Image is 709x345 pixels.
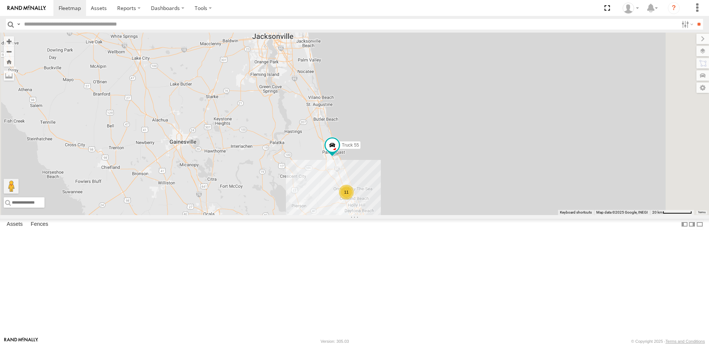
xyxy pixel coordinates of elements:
[696,83,709,93] label: Map Settings
[698,211,706,214] a: Terms
[4,46,14,57] button: Zoom out
[631,339,705,344] div: © Copyright 2025 -
[681,219,688,230] label: Dock Summary Table to the Left
[4,179,19,194] button: Drag Pegman onto the map to open Street View
[4,70,14,81] label: Measure
[650,210,694,215] button: Map Scale: 20 km per 75 pixels
[4,338,38,345] a: Visit our Website
[3,219,26,230] label: Assets
[596,210,648,214] span: Map data ©2025 Google, INEGI
[688,219,696,230] label: Dock Summary Table to the Right
[620,3,642,14] div: Thomas Crowe
[27,219,52,230] label: Fences
[696,219,703,230] label: Hide Summary Table
[339,185,354,200] div: 11
[321,339,349,344] div: Version: 305.03
[16,19,22,30] label: Search Query
[679,19,695,30] label: Search Filter Options
[668,2,680,14] i: ?
[4,36,14,46] button: Zoom in
[652,210,663,214] span: 20 km
[7,6,46,11] img: rand-logo.svg
[342,142,359,147] span: Truck 55
[560,210,592,215] button: Keyboard shortcuts
[666,339,705,344] a: Terms and Conditions
[4,57,14,67] button: Zoom Home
